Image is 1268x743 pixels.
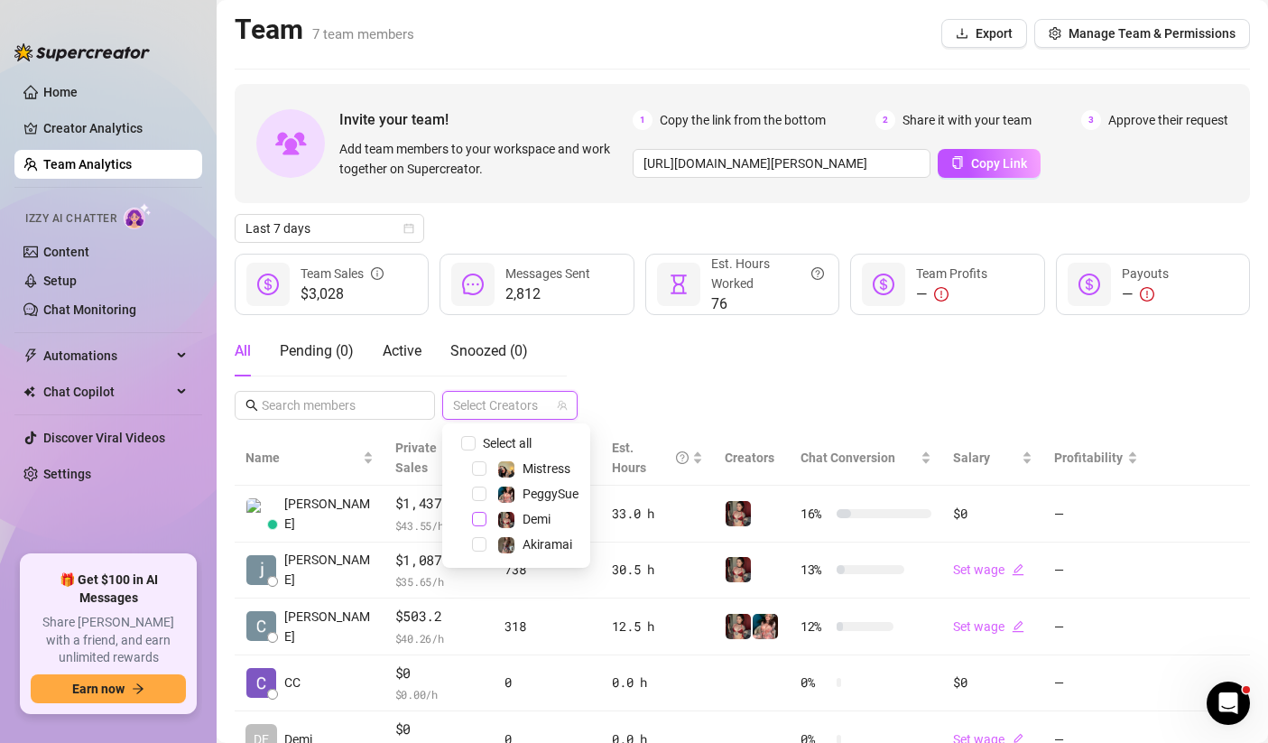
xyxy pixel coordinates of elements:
span: $ 35.65 /h [395,572,484,590]
span: calendar [403,223,414,234]
img: AI Chatter [124,203,152,229]
span: setting [1049,27,1061,40]
span: 76 [711,293,824,315]
span: Team Profits [916,266,987,281]
td: — [1043,655,1148,712]
span: dollar-circle [873,274,894,295]
span: $3,028 [301,283,384,305]
span: edit [1012,620,1024,633]
span: exclamation-circle [934,287,949,302]
button: Copy Link [938,149,1041,178]
a: Home [43,85,78,99]
span: $ 43.55 /h [395,516,484,534]
span: Payouts [1122,266,1169,281]
span: Select all [476,433,539,453]
a: Settings [43,467,91,481]
span: 🎁 Get $100 in AI Messages [31,571,186,607]
button: Manage Team & Permissions [1034,19,1250,48]
div: $0 [953,504,1033,524]
span: Salary [953,450,990,465]
span: copy [951,156,964,169]
span: Add team members to your workspace and work together on Supercreator. [339,139,625,179]
img: Akiramai [498,537,514,553]
span: info-circle [371,264,384,283]
span: thunderbolt [23,348,38,363]
iframe: Intercom live chat [1207,682,1250,725]
td: — [1043,486,1148,543]
a: Chat Monitoring [43,302,136,317]
span: 1 [633,110,653,130]
div: All [235,340,251,362]
span: Select tree node [472,461,486,476]
span: arrow-right [132,683,144,695]
div: $0 [953,673,1033,692]
span: Select tree node [472,487,486,501]
a: Content [43,245,89,259]
th: Creators [714,431,790,486]
span: 0 % [801,673,829,692]
span: Select tree node [472,512,486,526]
div: Est. Hours Worked [711,254,824,293]
div: 12.5 h [612,617,703,636]
span: $ 0.00 /h [395,685,484,703]
span: Private Sales [395,441,437,475]
span: question-circle [676,438,689,478]
span: Name [245,448,359,468]
img: CC [246,668,276,698]
span: Snoozed ( 0 ) [450,342,528,359]
div: — [1122,283,1169,305]
h2: Team [235,13,414,47]
td: — [1043,543,1148,599]
img: Demi [726,557,751,582]
span: $1,087.2 [395,550,484,571]
div: 738 [504,560,590,580]
span: $0 [395,663,484,684]
img: Mistress [498,461,514,478]
span: Select tree node [472,537,486,552]
span: dollar-circle [257,274,279,295]
span: 12 % [801,617,829,636]
span: $503.2 [395,606,484,627]
span: 3 [1081,110,1101,130]
div: 33.0 h [612,504,703,524]
span: Messages Sent [505,266,590,281]
span: [PERSON_NAME] [284,607,374,646]
span: hourglass [668,274,690,295]
span: message [462,274,484,295]
span: Automations [43,341,171,370]
img: Leanna Rose [246,498,276,528]
input: Search members [262,395,410,415]
span: Manage Team & Permissions [1069,26,1236,41]
img: Demi [726,614,751,639]
div: — [916,283,987,305]
span: exclamation-circle [1140,287,1154,302]
div: Est. Hours [612,438,689,478]
span: 2,812 [505,283,590,305]
span: dollar-circle [1078,274,1100,295]
div: Team Sales [301,264,384,283]
img: Demi [498,512,514,528]
span: Last 7 days [245,215,413,242]
img: PeggySue [753,614,778,639]
div: Pending ( 0 ) [280,340,354,362]
img: jessy mina [246,555,276,585]
div: 0.0 h [612,673,703,692]
img: logo-BBDzfeDw.svg [14,43,150,61]
img: Demi [726,501,751,526]
span: edit [1012,563,1024,576]
span: 7 team members [312,26,414,42]
span: Chat Conversion [801,450,895,465]
a: Team Analytics [43,157,132,172]
span: $ 40.26 /h [395,629,484,647]
span: 13 % [801,560,829,580]
td: — [1043,599,1148,655]
img: Catherine Eliza… [246,611,276,641]
span: Izzy AI Chatter [25,210,116,228]
span: 2 [875,110,895,130]
span: Chat Copilot [43,377,171,406]
span: $0 [395,719,484,740]
span: Invite your team! [339,108,633,131]
th: Name [235,431,384,486]
span: Copy the link from the bottom [660,110,826,130]
a: Creator Analytics [43,114,188,143]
